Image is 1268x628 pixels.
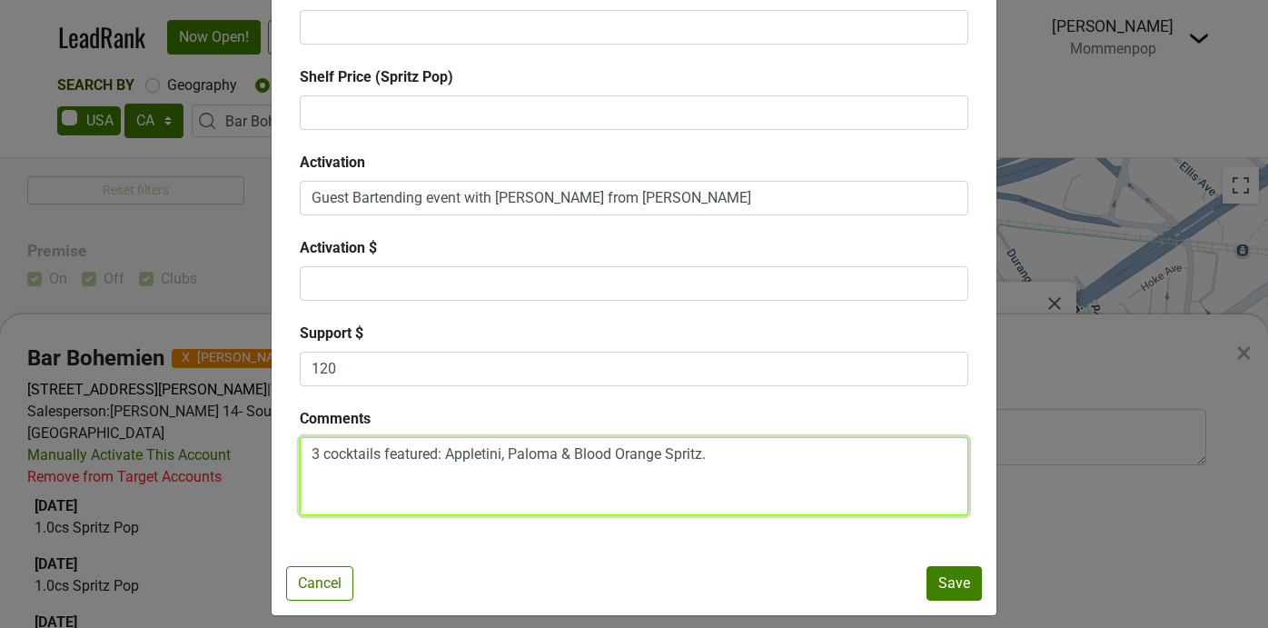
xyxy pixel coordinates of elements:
button: Cancel [286,566,353,601]
b: Support $ [300,324,363,342]
textarea: 120 [300,352,968,386]
button: Save [926,566,982,601]
textarea: Guest Bartending event with [PERSON_NAME] from [PERSON_NAME] [300,181,968,215]
b: Shelf Price (Spritz Pop) [300,68,453,85]
b: Comments [300,410,371,427]
textarea: 3 cocktails featured: Appletini, Paloma & Blood Orange Spritz. [300,437,968,515]
b: Activation [300,154,365,171]
b: Activation $ [300,239,377,256]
